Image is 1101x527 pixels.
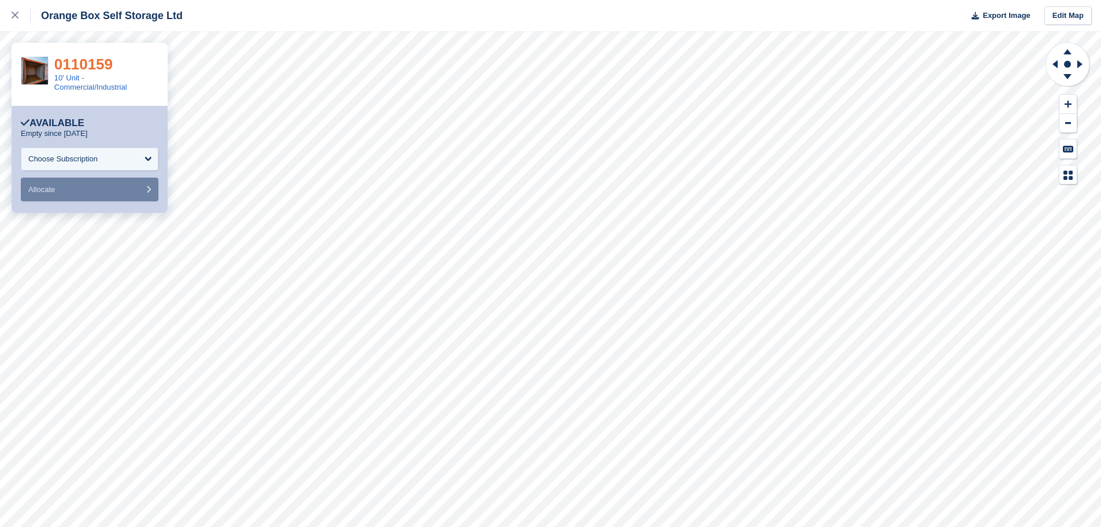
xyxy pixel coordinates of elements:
[21,129,87,138] p: Empty since [DATE]
[21,117,84,129] div: Available
[21,57,48,84] img: 10'%20Orange%20Box%20Open.jpg
[54,56,113,73] a: 0110159
[1059,139,1077,159] button: Keyboard Shortcuts
[28,185,55,194] span: Allocate
[965,6,1030,25] button: Export Image
[1059,114,1077,133] button: Zoom Out
[1059,165,1077,185] button: Map Legend
[21,178,158,201] button: Allocate
[1044,6,1092,25] a: Edit Map
[31,9,183,23] div: Orange Box Self Storage Ltd
[54,73,127,91] a: 10' Unit - Commercial/Industrial
[28,153,98,165] div: Choose Subscription
[1059,95,1077,114] button: Zoom In
[983,10,1030,21] span: Export Image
